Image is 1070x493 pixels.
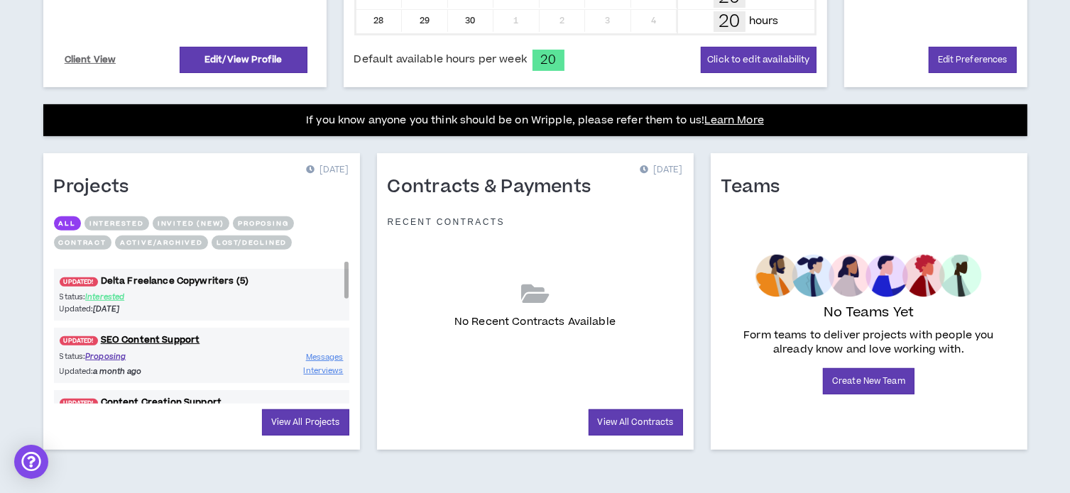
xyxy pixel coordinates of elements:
[153,216,229,231] button: Invited (new)
[304,364,344,377] a: Interviews
[54,275,349,288] a: UPDATED!Delta Freelance Copywriters (5)
[14,445,48,479] div: Open Intercom Messenger
[304,365,344,376] span: Interviews
[212,236,292,250] button: Lost/Declined
[85,351,126,362] span: Proposing
[589,409,683,436] a: View All Contracts
[354,52,527,67] span: Default available hours per week
[823,368,915,394] a: Create New Team
[306,352,344,362] span: Messages
[85,292,124,302] span: Interested
[60,336,98,345] span: UPDATED!
[60,399,98,408] span: UPDATED!
[306,350,344,364] a: Messages
[388,216,506,228] p: Recent Contracts
[180,47,307,73] a: Edit/View Profile
[929,47,1017,73] a: Edit Preferences
[755,255,982,297] img: empty
[721,176,791,199] h1: Teams
[727,328,1011,357] p: Form teams to deliver projects with people you already know and love working with.
[454,314,616,330] p: No Recent Contracts Available
[54,176,140,199] h1: Projects
[84,216,149,231] button: Interested
[60,350,202,362] p: Status:
[388,176,602,199] h1: Contracts & Payments
[701,47,816,73] button: Click to edit availability
[54,333,349,347] a: UPDATED!SEO Content Support
[54,216,81,231] button: All
[62,48,119,72] a: Client View
[60,277,98,287] span: UPDATED!
[115,236,208,250] button: Active/Archived
[60,365,202,377] p: Updated:
[749,13,779,29] p: hours
[93,304,119,314] i: [DATE]
[306,163,349,177] p: [DATE]
[54,236,111,250] button: Contract
[824,303,915,323] p: No Teams Yet
[306,112,764,129] p: If you know anyone you think should be on Wripple, please refer them to us!
[60,291,202,303] p: Status:
[262,409,349,436] a: View All Projects
[93,366,141,377] i: a month ago
[640,163,682,177] p: [DATE]
[233,216,293,231] button: Proposing
[60,303,202,315] p: Updated:
[54,396,349,409] a: UPDATED!Content Creation Support
[705,113,764,128] a: Learn More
